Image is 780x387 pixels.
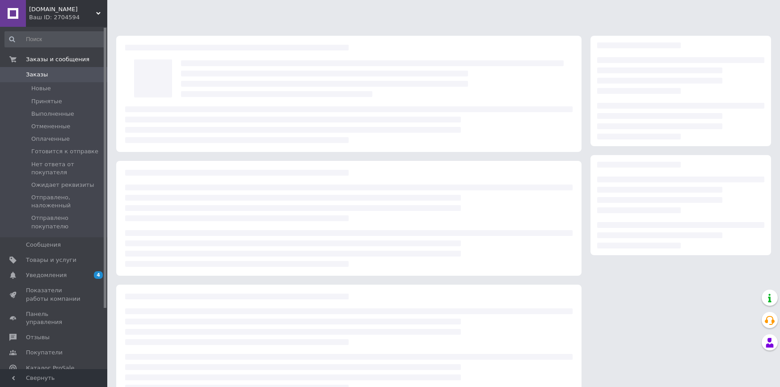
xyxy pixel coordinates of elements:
[4,31,105,47] input: Поиск
[31,214,104,230] span: Отправлено покупателю
[31,160,104,177] span: Нет ответа от покупателя
[31,97,62,105] span: Принятые
[26,71,48,79] span: Заказы
[26,333,50,341] span: Отзывы
[26,349,63,357] span: Покупатели
[26,241,61,249] span: Сообщения
[31,193,104,210] span: Отправлено, наложенный
[29,5,96,13] span: MobilePlus.kh.ua
[26,271,67,279] span: Уведомления
[26,310,83,326] span: Панель управления
[94,271,103,279] span: 4
[26,364,74,372] span: Каталог ProSale
[31,84,51,93] span: Новые
[29,13,107,21] div: Ваш ID: 2704594
[31,135,70,143] span: Оплаченные
[31,147,98,156] span: Готовится к отправке
[26,55,89,63] span: Заказы и сообщения
[31,122,70,130] span: Отмененные
[31,181,94,189] span: Ожидает реквизиты
[26,256,76,264] span: Товары и услуги
[31,110,74,118] span: Выполненные
[26,286,83,303] span: Показатели работы компании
